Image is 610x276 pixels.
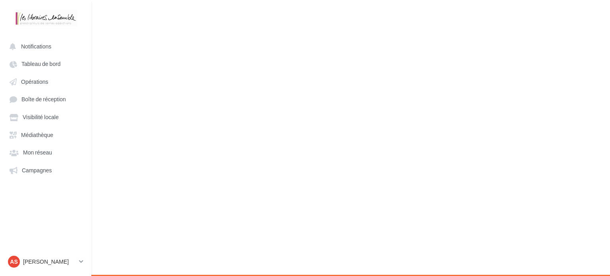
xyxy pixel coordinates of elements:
[5,145,87,159] a: Mon réseau
[5,74,87,89] a: Opérations
[5,92,87,106] a: Boîte de réception
[5,163,87,177] a: Campagnes
[6,254,85,269] a: AS [PERSON_NAME]
[21,131,53,138] span: Médiathèque
[23,149,52,156] span: Mon réseau
[23,258,76,266] p: [PERSON_NAME]
[5,110,87,124] a: Visibilité locale
[21,43,51,50] span: Notifications
[10,258,17,266] span: AS
[21,78,48,85] span: Opérations
[5,56,87,71] a: Tableau de bord
[21,96,66,103] span: Boîte de réception
[23,114,59,121] span: Visibilité locale
[22,167,52,174] span: Campagnes
[5,39,83,53] button: Notifications
[5,127,87,142] a: Médiathèque
[21,61,61,68] span: Tableau de bord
